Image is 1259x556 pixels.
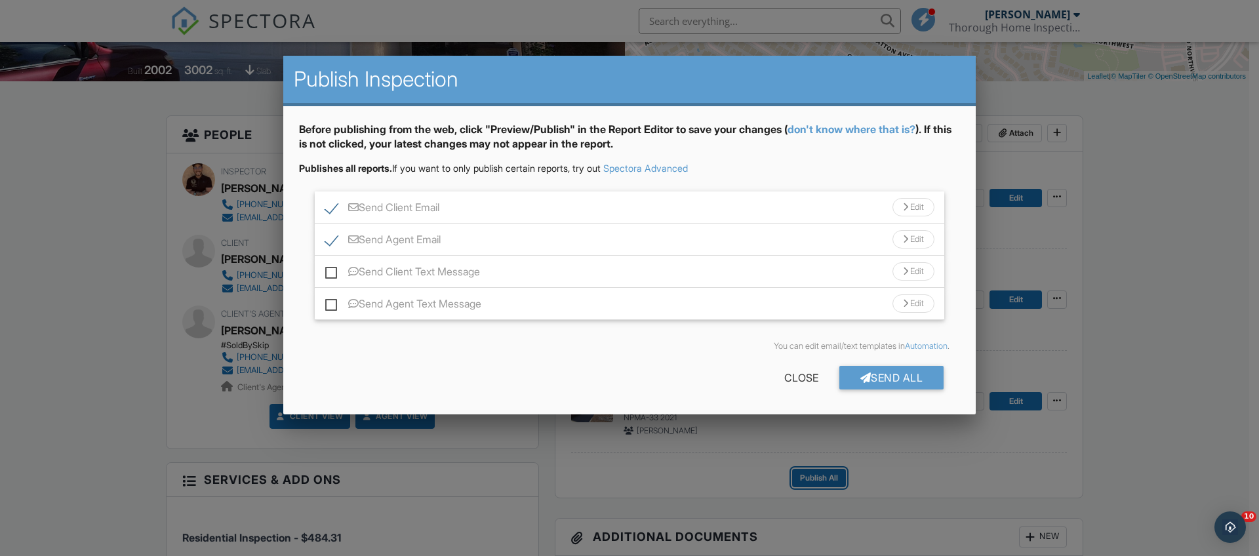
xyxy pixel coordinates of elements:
[892,198,934,216] div: Edit
[763,366,839,389] div: Close
[294,66,965,92] h2: Publish Inspection
[310,341,949,351] div: You can edit email/text templates in .
[325,233,441,250] label: Send Agent Email
[1214,511,1246,543] div: Open Intercom Messenger
[892,230,934,248] div: Edit
[299,163,392,174] strong: Publishes all reports.
[1241,511,1256,522] span: 10
[892,262,934,281] div: Edit
[325,266,480,282] label: Send Client Text Message
[905,341,948,351] a: Automation
[892,294,934,313] div: Edit
[299,122,960,162] div: Before publishing from the web, click "Preview/Publish" in the Report Editor to save your changes...
[839,366,944,389] div: Send All
[299,163,601,174] span: If you want to only publish certain reports, try out
[603,163,688,174] a: Spectora Advanced
[325,298,481,314] label: Send Agent Text Message
[788,123,915,136] a: don't know where that is?
[325,201,439,218] label: Send Client Email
